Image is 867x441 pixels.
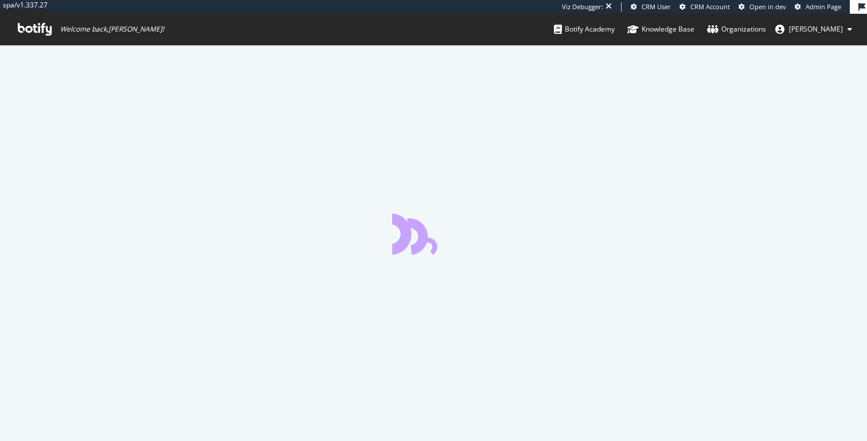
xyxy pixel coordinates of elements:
span: CRM Account [690,2,730,11]
div: animation [392,213,475,255]
div: Viz Debugger: [562,2,603,11]
div: Botify Academy [554,24,615,35]
div: Knowledge Base [627,24,694,35]
a: Knowledge Base [627,14,694,45]
div: Organizations [707,24,766,35]
span: CRM User [642,2,671,11]
a: Open in dev [739,2,786,11]
a: Admin Page [795,2,841,11]
span: Thomas Grange [789,24,843,34]
a: Botify Academy [554,14,615,45]
button: [PERSON_NAME] [766,20,861,38]
a: CRM Account [679,2,730,11]
span: Open in dev [749,2,786,11]
span: Admin Page [806,2,841,11]
a: Organizations [707,14,766,45]
span: Welcome back, [PERSON_NAME] ! [60,25,164,34]
a: CRM User [631,2,671,11]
